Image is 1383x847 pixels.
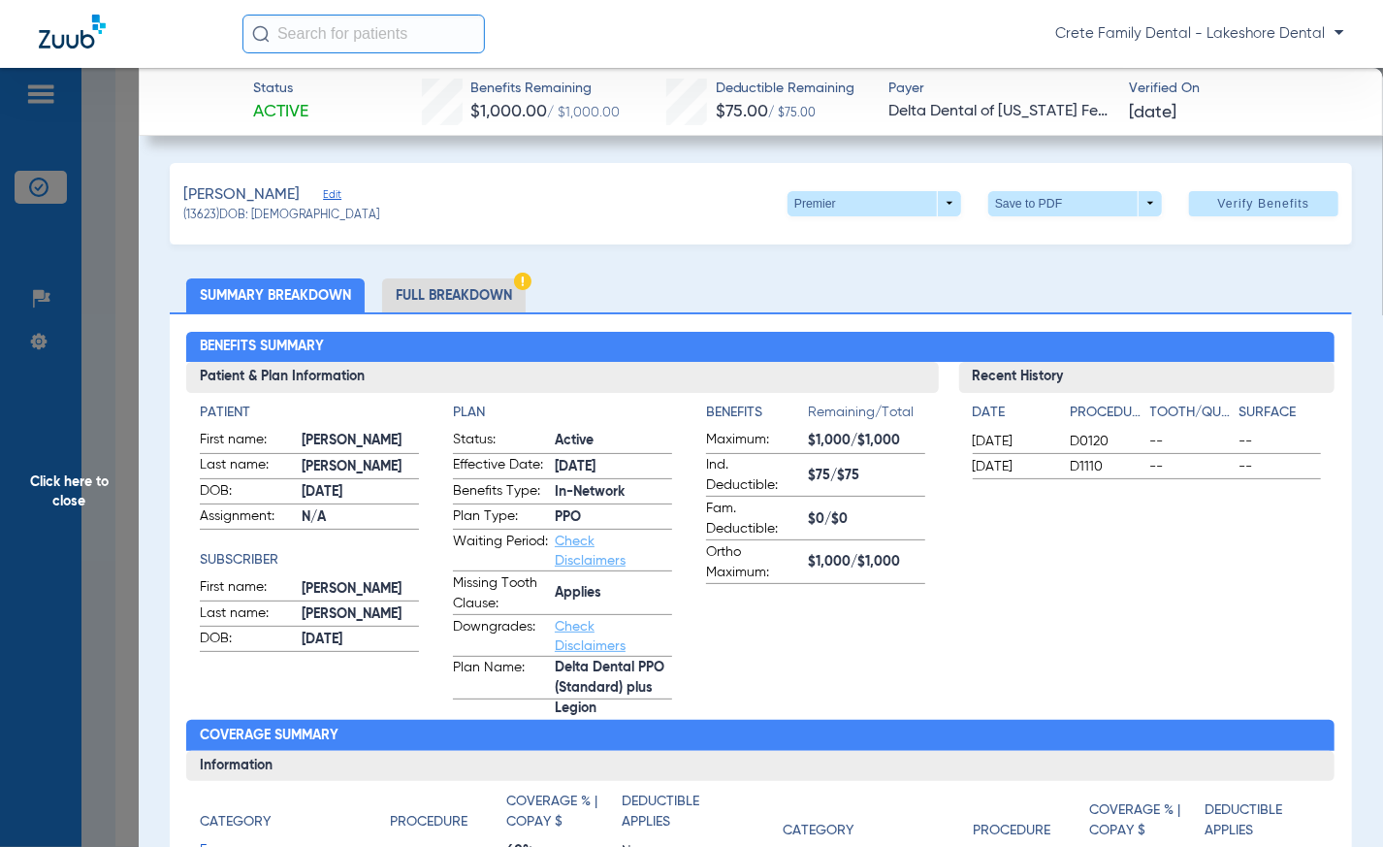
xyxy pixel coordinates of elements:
span: Delta Dental PPO (Standard) plus Legion [555,678,672,699]
span: Ortho Maximum: [706,542,801,583]
h4: Deductible Applies [1206,800,1311,841]
span: $1,000/$1,000 [808,431,925,451]
span: Effective Date: [453,455,548,478]
span: D0120 [1071,432,1143,451]
h2: Coverage Summary [186,720,1335,751]
app-breakdown-title: Tooth/Quad [1150,403,1233,430]
a: Check Disclaimers [555,620,626,653]
span: (13623) DOB: [DEMOGRAPHIC_DATA] [183,208,379,225]
iframe: Chat Widget [1286,754,1383,847]
app-breakdown-title: Category [200,792,390,839]
span: -- [1238,457,1321,476]
span: Verified On [1129,79,1352,99]
span: $1,000.00 [470,103,547,120]
span: $0/$0 [808,509,925,530]
h4: Category [783,821,853,841]
span: PPO [555,507,672,528]
h4: Procedure [390,812,467,832]
span: Downgrades: [453,617,548,656]
span: First name: [200,577,295,601]
span: Verify Benefits [1218,196,1310,212]
button: Save to PDF [988,191,1162,216]
h4: Date [973,403,1054,423]
span: Assignment: [200,506,295,530]
app-breakdown-title: Surface [1238,403,1321,430]
h4: Patient [200,403,419,423]
span: -- [1150,457,1233,476]
span: Delta Dental of [US_STATE] Federal [889,100,1112,124]
h4: Coverage % | Copay $ [1089,800,1195,841]
span: Benefits Remaining [470,79,620,99]
img: Zuub Logo [39,15,106,49]
img: Search Icon [252,25,270,43]
span: -- [1238,432,1321,451]
span: Deductible Remaining [716,79,855,99]
input: Search for patients [242,15,485,53]
span: Last name: [200,455,295,478]
app-breakdown-title: Procedure [1071,403,1143,430]
span: Active [555,431,672,451]
h4: Subscriber [200,550,419,570]
span: DOB: [200,481,295,505]
span: [PERSON_NAME] [302,604,419,625]
app-breakdown-title: Deductible Applies [623,792,739,839]
h3: Information [186,751,1335,782]
li: Full Breakdown [382,278,526,312]
span: Maximum: [706,430,801,453]
span: [PERSON_NAME] [302,431,419,451]
h4: Surface [1238,403,1321,423]
a: Check Disclaimers [555,535,626,568]
h4: Coverage % | Copay $ [506,792,612,832]
app-breakdown-title: Coverage % | Copay $ [506,792,623,839]
h3: Recent History [959,362,1335,393]
span: [PERSON_NAME] [302,457,419,477]
button: Premier [788,191,961,216]
span: DOB: [200,629,295,652]
span: Edit [323,188,340,207]
span: $75/$75 [808,466,925,486]
span: Benefits Type: [453,481,548,505]
span: D1110 [1071,457,1143,476]
app-breakdown-title: Benefits [706,403,808,430]
span: Ind. Deductible: [706,455,801,496]
span: Active [253,100,308,124]
span: [DATE] [1129,101,1176,125]
span: $75.00 [716,103,769,120]
span: [DATE] [302,630,419,650]
span: Status: [453,430,548,453]
span: Plan Type: [453,506,548,530]
span: Missing Tooth Clause: [453,573,548,614]
span: Fam. Deductible: [706,499,801,539]
span: -- [1150,432,1233,451]
h4: Procedure [1071,403,1143,423]
span: / $1,000.00 [547,106,620,119]
span: First name: [200,430,295,453]
app-breakdown-title: Procedure [390,792,506,839]
span: Remaining/Total [808,403,925,430]
h3: Patient & Plan Information [186,362,938,393]
span: In-Network [555,482,672,503]
span: [DATE] [555,457,672,477]
button: Verify Benefits [1189,191,1338,216]
span: [PERSON_NAME] [302,579,419,600]
span: [DATE] [973,457,1054,476]
app-breakdown-title: Date [973,403,1054,430]
span: / $75.00 [769,108,817,119]
span: Last name: [200,603,295,627]
span: [PERSON_NAME] [183,183,300,208]
span: N/A [302,507,419,528]
h4: Tooth/Quad [1150,403,1233,423]
h4: Deductible Applies [623,792,728,832]
h4: Benefits [706,403,808,423]
span: [DATE] [302,482,419,503]
h4: Plan [453,403,672,423]
span: Payer [889,79,1112,99]
span: Applies [555,583,672,603]
span: Status [253,79,308,99]
span: Waiting Period: [453,532,548,570]
span: $1,000/$1,000 [808,552,925,572]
